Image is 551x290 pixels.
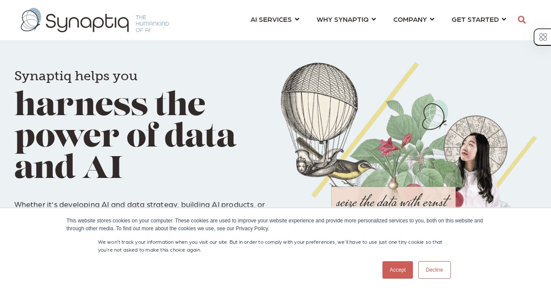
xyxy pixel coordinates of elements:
[393,13,427,25] span: COMPANY
[14,68,138,84] span: Synaptiq helps you
[98,238,453,253] p: We won't track your information when you visit our site. But in order to comply with your prefere...
[317,11,376,27] a: WHY SYNAPTIQ
[281,62,537,280] img: Collage of girl, balloon, bird, and butterfly, with seize the data with ernst text
[317,13,368,25] span: WHY SYNAPTIQ
[67,217,485,232] div: This website stores cookies on your computer. These cookies are used to improve your website expe...
[242,4,515,36] nav: menu
[250,13,292,25] span: AI SERVICES
[393,11,434,27] a: COMPANY
[14,190,270,237] p: Whether it’s developing AI and data strategy, building AI products, or improving processes or bus...
[452,11,506,27] a: GET STARTED
[452,13,499,25] span: GET STARTED
[382,261,413,279] a: Accept
[418,261,450,279] a: Decline
[14,57,270,186] h1: harness the power of data and AI
[250,11,299,27] a: AI SERVICES
[21,8,169,32] img: synaptiq logo-1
